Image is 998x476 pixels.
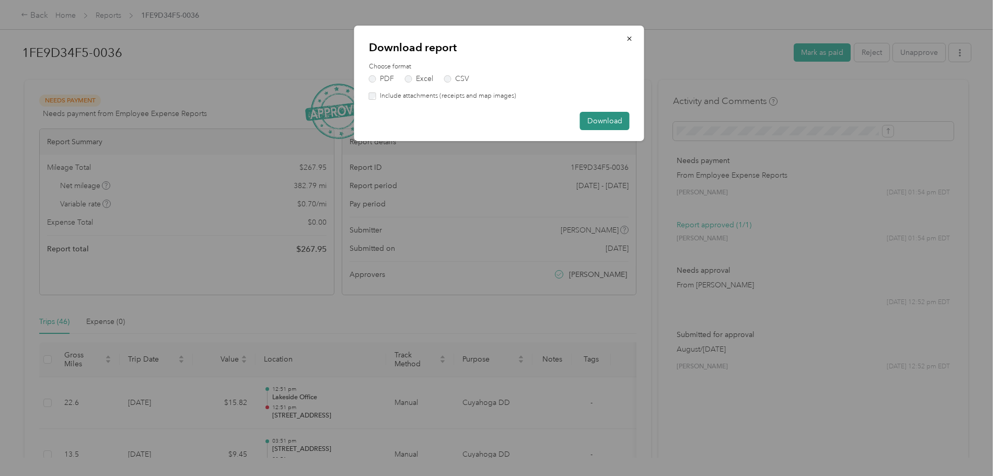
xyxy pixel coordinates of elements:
iframe: Everlance-gr Chat Button Frame [939,417,998,476]
label: PDF [369,75,394,83]
label: Choose format [369,62,630,72]
button: Download [580,112,630,130]
label: CSV [444,75,469,83]
label: Excel [405,75,433,83]
label: Include attachments (receipts and map images) [376,91,516,101]
p: Download report [369,40,630,55]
